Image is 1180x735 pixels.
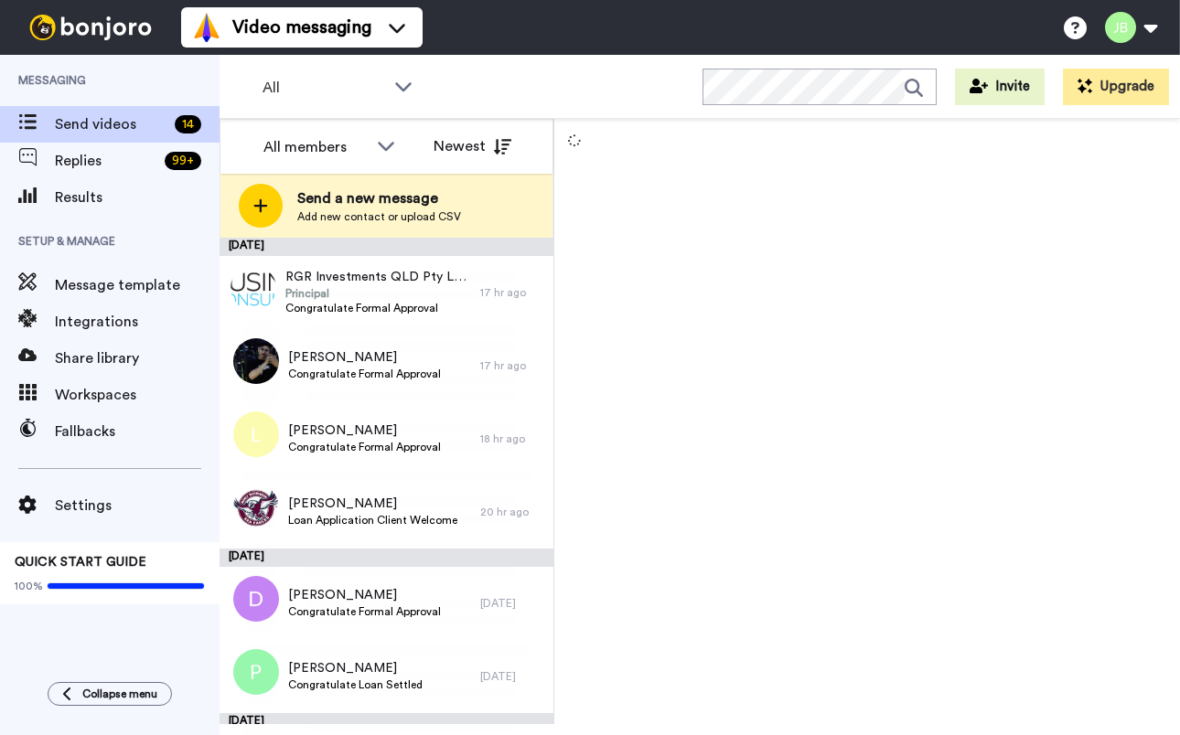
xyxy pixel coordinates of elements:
span: Workspaces [55,384,220,406]
button: Newest [420,128,525,165]
span: Congratulate Formal Approval [285,301,471,315]
div: [DATE] [220,549,553,567]
span: Integrations [55,311,220,333]
span: Results [55,186,220,208]
span: QUICK START GUIDE [15,556,146,569]
span: [PERSON_NAME] [288,495,457,513]
button: Invite [955,69,1045,105]
span: Congratulate Formal Approval [288,440,441,454]
div: [DATE] [480,669,544,684]
span: Loan Application Client Welcome [288,513,457,527]
span: Congratulate Formal Approval [288,604,441,619]
span: Principal [285,286,471,301]
div: 14 [175,115,201,133]
span: Replies [55,150,157,172]
div: All members [263,136,368,158]
img: p.png [233,649,279,695]
span: [PERSON_NAME] [288,586,441,604]
div: [DATE] [220,713,553,731]
div: 17 hr ago [480,285,544,300]
img: a504fdb9-657e-40b9-9328-9d3d23e8c7f0.png [231,265,276,311]
button: Upgrade [1063,69,1169,105]
img: vm-color.svg [192,13,221,42]
img: 92c18ee8-60d7-4917-9a0b-24170ec3257a.jpg [233,485,279,530]
span: Add new contact or upload CSV [297,209,461,224]
div: [DATE] [480,596,544,611]
span: Congratulate Loan Settled [288,677,423,692]
div: [DATE] [220,238,553,256]
span: [PERSON_NAME] [288,348,441,367]
button: Collapse menu [48,682,172,706]
span: 100% [15,579,43,593]
span: Send a new message [297,187,461,209]
img: d.png [233,576,279,622]
span: Message template [55,274,220,296]
span: Collapse menu [82,687,157,701]
img: f28b401b-b764-42b0-b290-e8611901f887.jpg [233,338,279,384]
span: Send videos [55,113,167,135]
span: Settings [55,495,220,517]
img: l.png [233,411,279,457]
img: bj-logo-header-white.svg [22,15,159,40]
span: Congratulate Formal Approval [288,367,441,381]
span: [PERSON_NAME] [288,421,441,440]
div: 99 + [165,152,201,170]
span: RGR Investments QLD Pty Ltd as trustee for RGR Investments Trust Dheri [285,268,471,286]
span: All [263,77,385,99]
span: [PERSON_NAME] [288,659,423,677]
span: Fallbacks [55,421,220,442]
div: 18 hr ago [480,431,544,446]
div: 20 hr ago [480,505,544,519]
span: Video messaging [232,15,371,40]
div: 17 hr ago [480,358,544,373]
span: Share library [55,347,220,369]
